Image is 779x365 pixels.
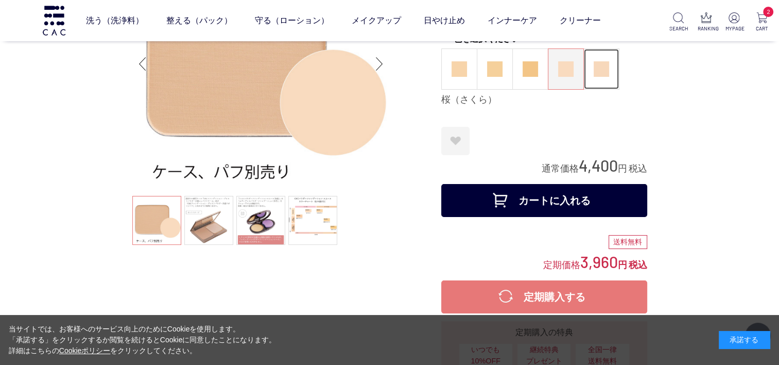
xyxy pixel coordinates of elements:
div: Next slide [369,43,390,85]
p: SEARCH [669,25,687,32]
a: RANKING [697,12,715,32]
a: クリーナー [559,6,600,35]
a: 日やけ止め [423,6,464,35]
dl: 蜂蜜（はちみつ） [477,48,513,90]
span: 円 [618,163,627,174]
a: 整える（パック） [166,6,232,35]
span: 2 [763,7,773,17]
span: 税込 [629,260,647,270]
a: 薄紅（うすべに） [584,49,619,89]
span: 税込 [629,163,647,174]
span: 3,960 [580,252,618,271]
a: 2 CART [753,12,771,32]
img: 生成（きなり） [452,61,467,77]
p: MYPAGE [725,25,743,32]
a: インナーケア [487,6,536,35]
div: Previous slide [132,43,153,85]
dl: 桜（さくら） [548,48,584,90]
dl: 小麦（こむぎ） [512,48,548,90]
button: 定期購入する [441,280,647,313]
a: 洗う（洗浄料） [85,6,143,35]
img: 蜂蜜（はちみつ） [487,61,503,77]
a: SEARCH [669,12,687,32]
a: MYPAGE [725,12,743,32]
p: RANKING [697,25,715,32]
img: 桜（さくら） [558,61,574,77]
div: 桜（さくら） [441,94,647,106]
span: 円 [618,260,627,270]
a: メイクアップ [351,6,401,35]
a: 小麦（こむぎ） [513,49,548,89]
span: 定期価格 [543,259,580,270]
dl: 生成（きなり） [441,48,477,90]
dl: 薄紅（うすべに） [583,48,619,90]
img: 薄紅（うすべに） [594,61,609,77]
div: 送料無料 [609,235,647,250]
img: logo [41,6,67,35]
span: 通常価格 [542,163,579,174]
a: 守る（ローション） [254,6,328,35]
p: CART [753,25,771,32]
a: Cookieポリシー [59,346,111,355]
a: 蜂蜜（はちみつ） [477,49,512,89]
a: お気に入りに登録する [441,127,470,155]
span: 4,400 [579,156,618,175]
div: 承諾する [719,331,770,349]
button: カートに入れる [441,184,647,217]
a: 生成（きなり） [442,49,477,89]
img: 小麦（こむぎ） [523,61,538,77]
div: 当サイトでは、お客様へのサービス向上のためにCookieを使用します。 「承諾する」をクリックするか閲覧を続けるとCookieに同意したことになります。 詳細はこちらの をクリックしてください。 [9,324,276,356]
